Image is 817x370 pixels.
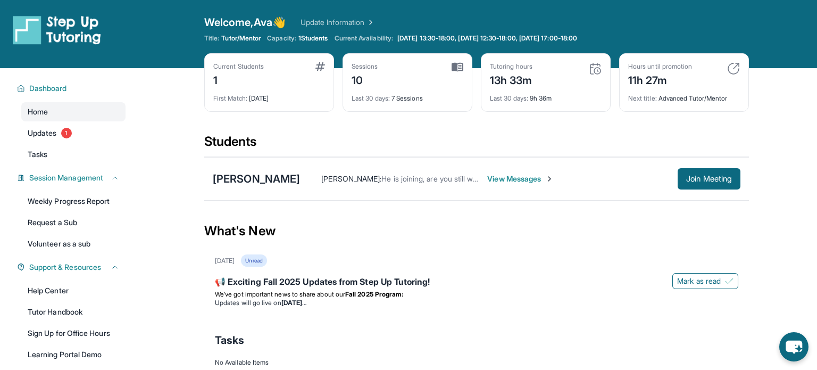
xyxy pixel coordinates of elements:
img: logo [13,15,101,45]
a: Update Information [301,17,375,28]
div: Students [204,133,749,157]
div: Advanced Tutor/Mentor [628,88,740,103]
div: 10 [352,71,378,88]
strong: Fall 2025 Program: [345,290,403,298]
span: Mark as read [677,276,721,286]
div: 7 Sessions [352,88,463,103]
button: chat-button [779,332,808,361]
a: Updates1 [21,124,126,143]
div: Unread [241,254,266,267]
li: Updates will go live on [215,299,738,307]
div: 13h 33m [490,71,532,88]
div: 9h 36m [490,88,602,103]
span: View Messages [487,174,554,184]
button: Join Meeting [678,168,740,190]
a: [DATE] 13:30-18:00, [DATE] 12:30-18:00, [DATE] 17:00-18:00 [395,34,579,43]
div: Current Students [213,62,264,71]
img: Chevron Right [364,17,375,28]
span: Capacity: [267,34,296,43]
strong: [DATE] [281,299,306,307]
span: Welcome, Ava 👋 [204,15,286,30]
span: [PERSON_NAME] : [321,174,381,183]
span: Session Management [29,172,103,183]
img: card [315,62,325,71]
button: Mark as read [672,273,738,289]
div: [PERSON_NAME] [213,171,300,186]
span: Join Meeting [686,176,732,182]
span: First Match : [213,94,247,102]
img: card [589,62,602,75]
div: Tutoring hours [490,62,532,71]
div: 📢 Exciting Fall 2025 Updates from Step Up Tutoring! [215,275,738,290]
span: Last 30 days : [352,94,390,102]
a: Tasks [21,145,126,164]
a: Request a Sub [21,213,126,232]
span: Current Availability: [335,34,393,43]
div: [DATE] [215,257,235,265]
button: Dashboard [25,83,119,94]
img: Chevron-Right [545,175,554,183]
a: Volunteer as a sub [21,234,126,253]
span: Title: [204,34,219,43]
img: card [727,62,740,75]
span: We’ve got important news to share about our [215,290,345,298]
div: [DATE] [213,88,325,103]
div: What's New [204,208,749,254]
span: [DATE] 13:30-18:00, [DATE] 12:30-18:00, [DATE] 17:00-18:00 [397,34,577,43]
span: He is joining, are you still waiting? [381,174,495,183]
img: Mark as read [725,277,733,285]
a: Weekly Progress Report [21,192,126,211]
span: Tasks [215,333,244,348]
span: 1 Students [298,34,328,43]
span: Next title : [628,94,657,102]
span: Updates [28,128,57,138]
div: 1 [213,71,264,88]
span: Tutor/Mentor [221,34,261,43]
span: Dashboard [29,83,67,94]
a: Help Center [21,281,126,300]
span: 1 [61,128,72,138]
a: Tutor Handbook [21,302,126,322]
button: Support & Resources [25,262,119,273]
span: Tasks [28,149,47,160]
div: No Available Items [215,358,738,367]
a: Sign Up for Office Hours [21,324,126,343]
span: Last 30 days : [490,94,528,102]
a: Home [21,102,126,121]
div: Sessions [352,62,378,71]
span: Home [28,106,48,117]
div: 11h 27m [628,71,692,88]
div: Hours until promotion [628,62,692,71]
button: Session Management [25,172,119,183]
span: Support & Resources [29,262,101,273]
a: Learning Portal Demo [21,345,126,364]
img: card [452,62,463,72]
